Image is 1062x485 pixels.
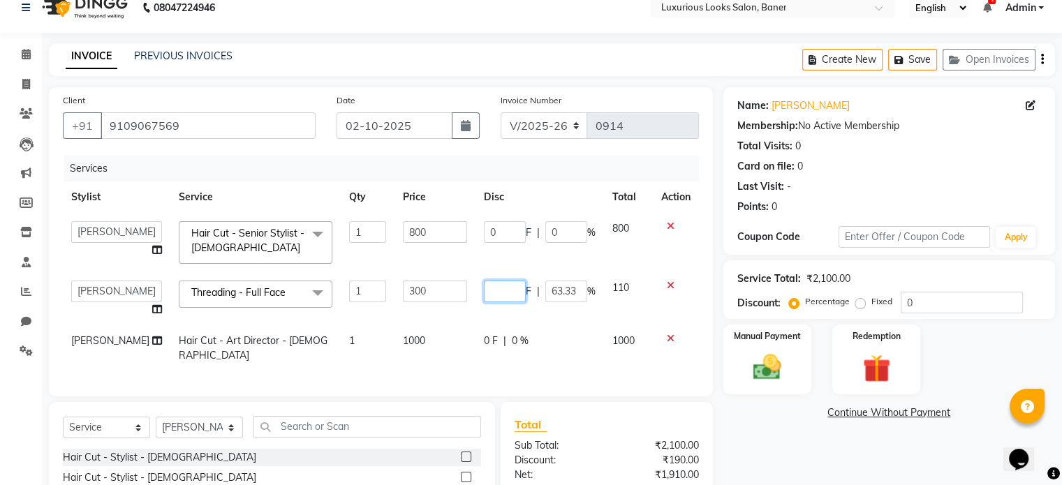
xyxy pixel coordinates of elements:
div: Net: [504,468,607,482]
label: Redemption [853,330,901,343]
div: ₹190.00 [607,453,709,468]
input: Search by Name/Mobile/Email/Code [101,112,316,139]
div: Discount: [504,453,607,468]
th: Price [394,181,475,213]
div: Services [64,156,709,181]
div: Name: [737,98,769,113]
span: Threading - Full Face [191,286,286,299]
input: Search or Scan [253,416,481,438]
a: x [300,241,307,254]
span: Total [515,417,547,432]
div: Service Total: [737,271,801,286]
a: 1 [982,1,991,14]
div: Coupon Code [737,230,839,244]
div: ₹2,100.00 [806,271,850,286]
div: Sub Total: [504,438,607,453]
span: % [587,225,596,240]
div: Hair Cut - Stylist - [DEMOGRAPHIC_DATA] [63,450,256,465]
a: x [286,286,292,299]
div: 0 [795,139,801,154]
label: Percentage [805,295,850,308]
label: Date [337,94,355,107]
div: ₹1,910.00 [607,468,709,482]
div: 0 [797,159,803,174]
span: | [503,334,506,348]
a: Continue Without Payment [726,405,1052,420]
th: Disc [475,181,604,213]
img: _cash.svg [744,351,790,383]
span: 0 % [512,334,529,348]
div: Discount: [737,296,781,311]
button: Save [888,49,937,70]
div: Total Visits: [737,139,792,154]
div: Last Visit: [737,179,784,194]
label: Client [63,94,85,107]
a: [PERSON_NAME] [772,98,850,113]
span: Hair Cut - Art Director - [DEMOGRAPHIC_DATA] [179,334,327,361]
th: Service [170,181,341,213]
iframe: chat widget [1003,429,1048,471]
button: Create New [802,49,883,70]
span: | [537,284,540,299]
th: Qty [341,181,395,213]
a: INVOICE [66,44,117,69]
div: Card on file: [737,159,795,174]
img: _gift.svg [854,351,899,386]
span: F [526,225,531,240]
div: Points: [737,200,769,214]
span: F [526,284,531,299]
span: | [537,225,540,240]
div: No Active Membership [737,119,1041,133]
span: 1000 [403,334,425,347]
button: Open Invoices [943,49,1035,70]
th: Total [604,181,653,213]
span: 1 [349,334,355,347]
span: 800 [612,222,629,234]
div: Membership: [737,119,798,133]
span: % [587,284,596,299]
input: Enter Offer / Coupon Code [839,226,991,248]
span: [PERSON_NAME] [71,334,149,347]
th: Action [653,181,699,213]
span: Hair Cut - Senior Stylist - [DEMOGRAPHIC_DATA] [191,227,304,254]
div: 0 [772,200,777,214]
th: Stylist [63,181,170,213]
span: 0 F [484,334,498,348]
label: Manual Payment [734,330,801,343]
span: 1000 [612,334,635,347]
span: Admin [1005,1,1035,15]
span: 110 [612,281,629,294]
div: Hair Cut - Stylist - [DEMOGRAPHIC_DATA] [63,470,256,485]
label: Invoice Number [501,94,561,107]
button: +91 [63,112,102,139]
button: Apply [996,227,1035,248]
a: PREVIOUS INVOICES [134,50,233,62]
div: - [787,179,791,194]
label: Fixed [871,295,892,308]
div: ₹2,100.00 [607,438,709,453]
